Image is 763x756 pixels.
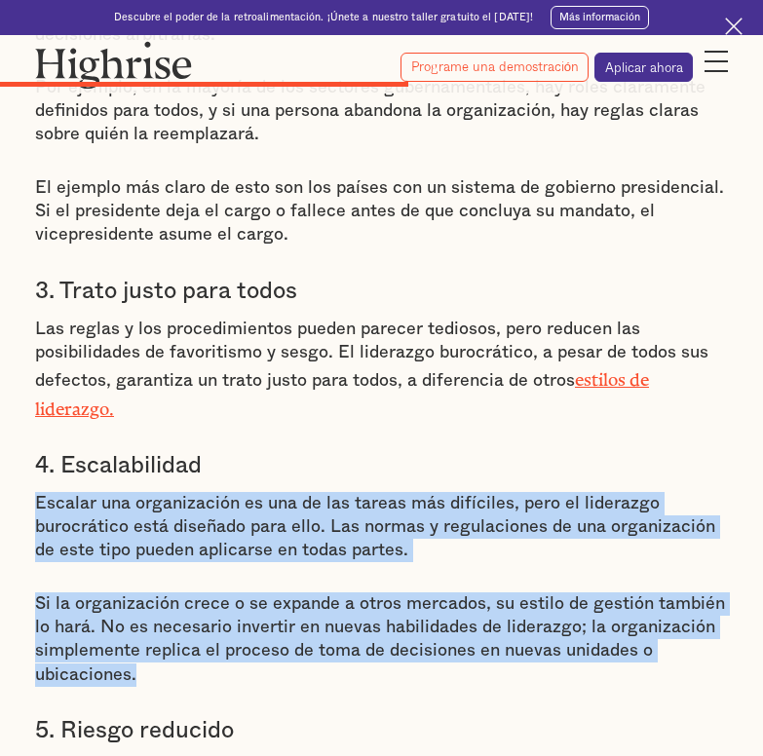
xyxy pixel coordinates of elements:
font: Las reglas y los procedimientos pueden parecer tediosos, pero reducen las posibilidades de favori... [35,321,708,391]
font: 4. Escalabilidad [35,454,202,477]
font: Programe una demostración [411,57,579,76]
a: Programe una demostración [401,53,589,82]
font: Descubre el poder de la retroalimentación. ¡Únete a nuestro taller gratuito el [DATE]! [114,13,533,22]
a: Aplicar ahora [594,53,693,82]
a: Más información [551,6,649,29]
font: Aplicar ahora [605,57,683,77]
font: 3. Trato justo para todos [35,280,297,303]
font: El ejemplo más claro de esto son los países con un sistema de gobierno presidencial. Si el presid... [35,179,724,245]
font: Escalar una organización es una de las tareas más difíciles, pero el liderazgo burocrático está d... [35,495,715,560]
img: Logotipo de gran altura [35,41,192,89]
img: Icono de cruz [725,18,743,35]
font: Si la organización crece o se expande a otros mercados, su estilo de gestión también lo hará. No ... [35,595,725,684]
a: estilos de liderazgo. [35,369,649,409]
font: Más información [559,13,640,22]
font: Por ejemplo, en la mayoría de los sectores gubernamentales, hay roles claramente definidos para t... [35,79,706,144]
font: 5. Riesgo reducido [35,719,234,742]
